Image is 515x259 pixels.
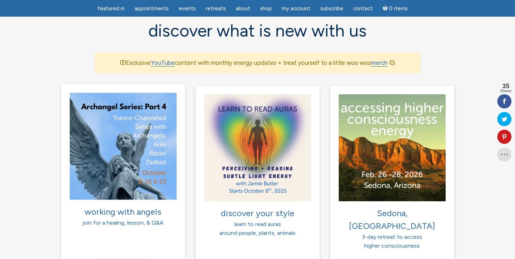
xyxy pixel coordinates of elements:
[221,208,294,218] span: discover your style
[500,83,511,89] span: 35
[364,242,420,249] span: higher consciousness
[353,5,373,12] span: Contact
[97,5,125,12] span: featured in
[362,233,422,240] span: 3-day retreat to access
[236,5,250,12] span: About
[82,219,164,226] span: join for a healing, lesson, & Q&A
[316,2,348,16] a: Subscribe
[389,6,408,11] span: 0 items
[95,21,420,40] h2: discover what is new with us
[201,2,230,16] a: Retreats
[135,5,169,12] span: Appointments
[219,230,296,236] span: around people, plants, animals
[371,59,388,67] a: merch
[282,5,310,12] span: My Account
[179,5,196,12] span: Events
[378,1,412,16] a: Cart0 items
[383,5,389,12] i: Cart
[320,5,343,12] span: Subscribe
[130,2,173,16] a: Appointments
[85,206,161,216] span: working with angels
[500,89,511,93] span: Shares
[260,5,272,12] span: Shop
[234,221,281,227] span: learn to read auras
[151,59,175,67] a: YouTube
[231,2,254,16] a: About
[256,2,276,16] a: Shop
[174,2,200,16] a: Events
[206,5,226,12] span: Retreats
[93,2,129,16] a: featured in
[349,208,435,231] span: Sedona, [GEOGRAPHIC_DATA]
[95,53,420,73] div: Exclusive content with monthly energy updates + treat yourself to a little woo woo
[277,2,315,16] a: My Account
[349,2,377,16] a: Contact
